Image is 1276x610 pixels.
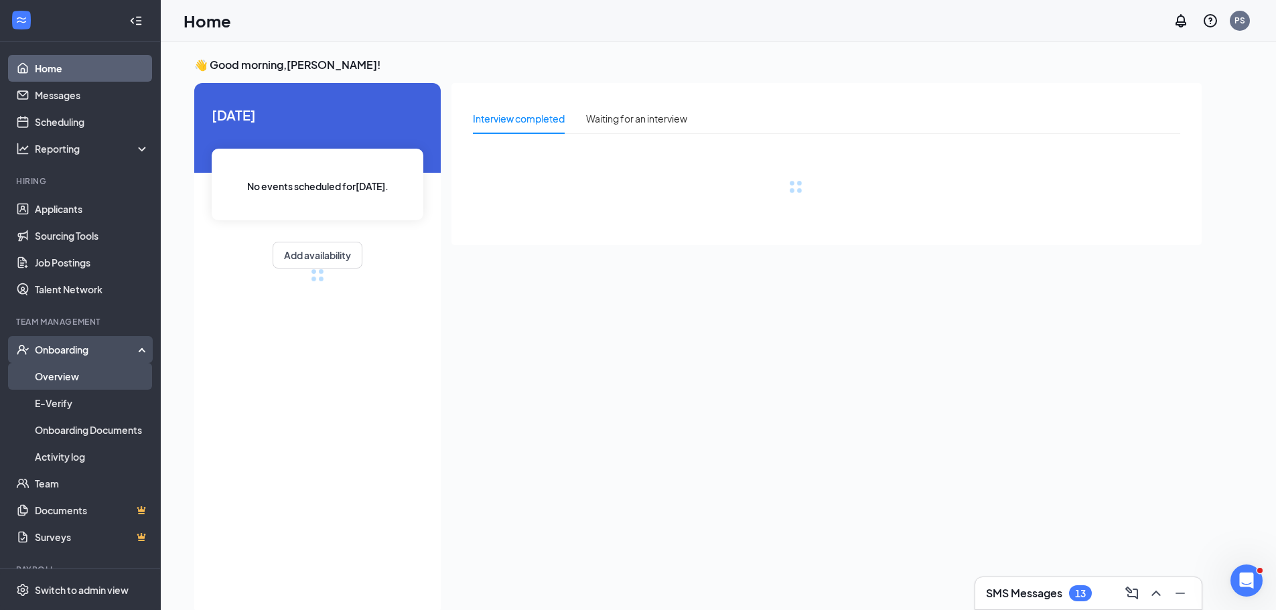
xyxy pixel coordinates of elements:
[35,222,149,249] a: Sourcing Tools
[35,470,149,497] a: Team
[1202,13,1218,29] svg: QuestionInfo
[1169,583,1191,604] button: Minimize
[16,142,29,155] svg: Analysis
[35,276,149,303] a: Talent Network
[1173,13,1189,29] svg: Notifications
[35,108,149,135] a: Scheduling
[273,242,362,269] button: Add availability
[311,269,324,282] div: loading meetings...
[184,9,231,32] h1: Home
[586,111,687,126] div: Waiting for an interview
[1124,585,1140,601] svg: ComposeMessage
[129,14,143,27] svg: Collapse
[35,343,138,356] div: Onboarding
[35,443,149,470] a: Activity log
[35,196,149,222] a: Applicants
[16,583,29,597] svg: Settings
[35,583,129,597] div: Switch to admin view
[1148,585,1164,601] svg: ChevronUp
[212,104,423,125] span: [DATE]
[1230,564,1263,597] iframe: Intercom live chat
[1234,15,1245,26] div: PS
[35,524,149,550] a: SurveysCrown
[35,142,150,155] div: Reporting
[35,363,149,390] a: Overview
[194,58,1202,72] h3: 👋 Good morning, [PERSON_NAME] !
[35,497,149,524] a: DocumentsCrown
[1172,585,1188,601] svg: Minimize
[1121,583,1143,604] button: ComposeMessage
[247,179,388,194] span: No events scheduled for [DATE] .
[35,82,149,108] a: Messages
[16,175,147,187] div: Hiring
[16,564,147,575] div: Payroll
[35,249,149,276] a: Job Postings
[15,13,28,27] svg: WorkstreamLogo
[35,416,149,443] a: Onboarding Documents
[986,586,1062,601] h3: SMS Messages
[1145,583,1167,604] button: ChevronUp
[16,343,29,356] svg: UserCheck
[35,55,149,82] a: Home
[35,390,149,416] a: E-Verify
[473,111,565,126] div: Interview completed
[16,316,147,327] div: Team Management
[1075,588,1086,599] div: 13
